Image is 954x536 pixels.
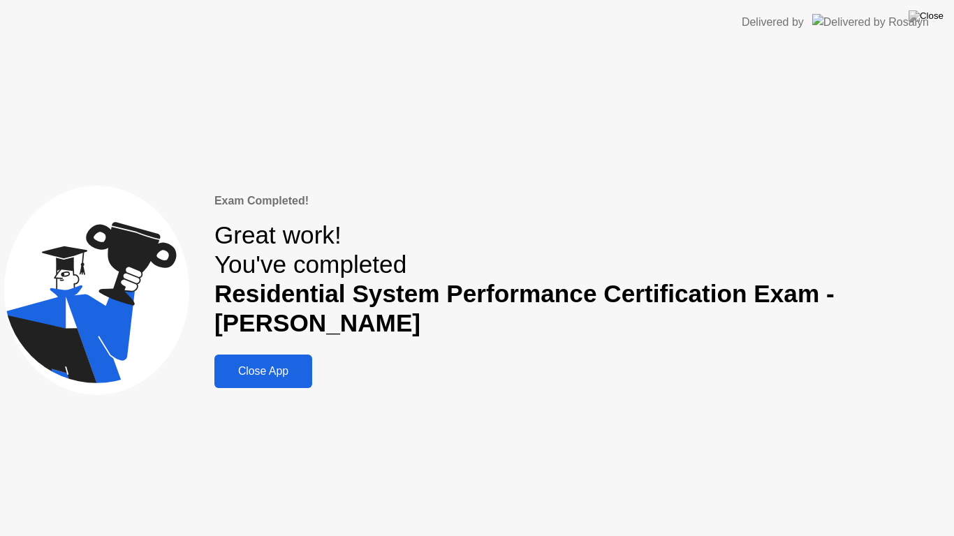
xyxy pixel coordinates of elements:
img: Close [909,10,944,22]
button: Close App [214,355,312,388]
b: Residential System Performance Certification Exam - [PERSON_NAME] [214,280,835,336]
div: Exam Completed! [214,193,950,209]
div: Great work! You've completed [214,221,950,338]
img: Delivered by Rosalyn [812,14,929,30]
div: Close App [219,365,308,378]
div: Delivered by [742,14,804,31]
